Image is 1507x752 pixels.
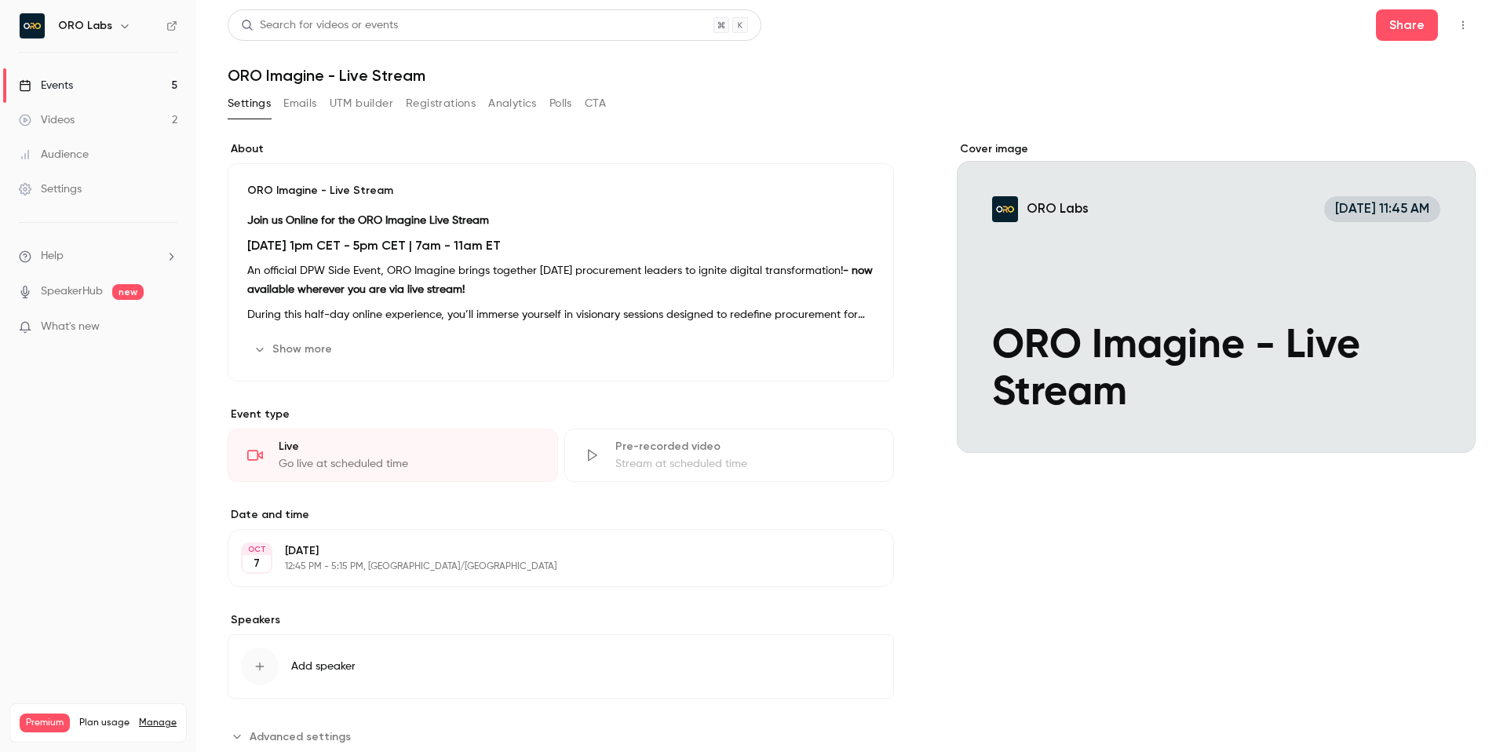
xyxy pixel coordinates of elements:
button: Emails [283,91,316,116]
h6: ORO Labs [58,18,112,34]
span: What's new [41,319,100,335]
li: help-dropdown-opener [19,248,177,265]
div: Search for videos or events [241,17,398,34]
section: Cover image [957,141,1476,453]
button: Analytics [488,91,537,116]
span: Advanced settings [250,728,351,745]
div: Videos [19,112,75,128]
button: Show more [247,337,341,362]
div: Audience [19,147,89,162]
span: Add speaker [291,659,356,674]
button: CTA [585,91,606,116]
p: 12:45 PM - 5:15 PM, [GEOGRAPHIC_DATA]/[GEOGRAPHIC_DATA] [285,560,811,573]
section: Advanced settings [228,724,894,749]
span: new [112,284,144,300]
div: LiveGo live at scheduled time [228,429,558,482]
span: Help [41,248,64,265]
button: Share [1376,9,1438,41]
p: An official DPW Side Event, ORO Imagine brings together [DATE] procurement leaders to ignite digi... [247,261,874,299]
div: Live [279,439,538,454]
button: Registrations [406,91,476,116]
strong: Join us Online for the ORO Imagine Live Stream [247,215,489,226]
button: Polls [549,91,572,116]
span: Plan usage [79,717,130,729]
iframe: Noticeable Trigger [159,320,177,334]
a: SpeakerHub [41,283,103,300]
p: During this half-day online experience, you’ll immerse yourself in visionary sessions designed to... [247,305,874,324]
div: Pre-recorded videoStream at scheduled time [564,429,895,482]
button: Add speaker [228,634,894,699]
a: Manage [139,717,177,729]
button: Settings [228,91,271,116]
button: Advanced settings [228,724,360,749]
div: Events [19,78,73,93]
p: ORO Imagine - Live Stream [247,183,874,199]
img: ORO Labs [20,13,45,38]
label: Date and time [228,507,894,523]
h1: ORO Imagine - Live Stream [228,66,1476,85]
div: Go live at scheduled time [279,456,538,472]
strong: [DATE] 1pm CET - 5pm CET | 7am - 11am ET [247,238,501,253]
div: Settings [19,181,82,197]
label: Speakers [228,612,894,628]
span: Premium [20,714,70,732]
p: 7 [254,556,260,571]
button: UTM builder [330,91,393,116]
label: About [228,141,894,157]
p: [DATE] [285,543,811,559]
div: OCT [243,544,271,555]
label: Cover image [957,141,1476,157]
p: Event type [228,407,894,422]
div: Stream at scheduled time [615,456,875,472]
div: Pre-recorded video [615,439,875,454]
